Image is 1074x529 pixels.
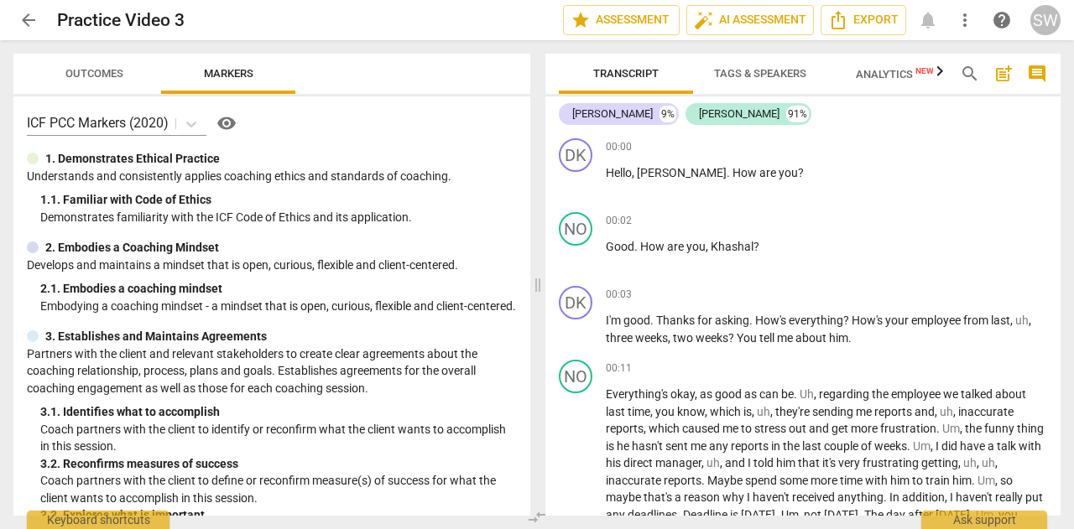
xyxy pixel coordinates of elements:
span: auto_fix_high [694,10,714,30]
a: Help [206,110,240,137]
span: haven't [753,490,792,504]
span: that [798,456,822,469]
span: 00:02 [606,214,632,228]
span: . [848,331,852,345]
span: good [623,314,650,327]
div: 91% [786,106,809,122]
span: , [960,422,965,435]
span: they're [775,405,812,418]
p: 2. Embodies a Coaching Mindset [45,239,219,257]
span: is [606,439,617,453]
span: received [792,490,837,504]
span: everything [789,314,843,327]
p: Understands and consistently applies coaching ethics and standards of coaching. [27,168,517,185]
button: Help [213,110,240,137]
span: I [747,490,753,504]
span: your [885,314,911,327]
span: three [606,331,635,345]
span: me [777,331,795,345]
span: Filler word [706,456,720,469]
span: , [632,166,637,179]
span: Thanks [656,314,697,327]
span: direct [623,456,655,469]
span: Filler word [913,439,931,453]
span: inaccurate [606,474,664,487]
span: last [991,314,1010,327]
span: sending [812,405,856,418]
span: regarding [819,387,872,401]
span: are [667,240,686,253]
p: Demonstrates familiarity with the ICF Code of Ethics and its application. [40,209,517,226]
div: Keyboard shortcuts [27,511,169,529]
span: it's [822,456,838,469]
span: [PERSON_NAME] [637,166,727,179]
span: . [972,474,978,487]
span: so [1000,474,1013,487]
span: , [995,474,1000,487]
span: why [722,490,747,504]
span: Maybe [707,474,745,487]
span: he [617,439,632,453]
span: which [710,405,743,418]
span: from [963,314,991,327]
span: the [872,387,891,401]
span: , [945,490,950,504]
span: , [953,405,958,418]
span: with [865,474,890,487]
span: more [811,474,840,487]
button: AI Assessment [686,5,814,35]
span: Transcript [593,67,659,80]
span: for [697,314,715,327]
span: I [950,490,956,504]
span: reason [684,490,722,504]
span: more_vert [955,10,975,30]
span: , [993,508,998,521]
span: ? [798,166,804,179]
span: Filler word [982,456,995,469]
span: hasn't [632,439,665,453]
span: post_add [993,64,1014,84]
span: How [733,166,759,179]
span: . [634,240,640,253]
span: talk [997,439,1019,453]
span: . [858,508,864,521]
span: , [644,422,649,435]
span: In [889,490,902,504]
span: Tags & Speakers [714,67,806,80]
span: with [1019,439,1041,453]
span: Filler word [1015,314,1029,327]
span: haven't [956,490,995,504]
span: you [998,508,1018,521]
span: good [715,387,744,401]
span: Um [781,508,799,521]
div: 3. 3. Explores what is important [40,506,517,524]
span: ? [728,331,737,345]
span: , [977,456,982,469]
span: , [799,508,804,521]
span: getting [921,456,958,469]
button: Show/Hide comments [1024,60,1051,87]
span: any [709,439,731,453]
span: day [886,508,908,521]
span: Filler word [976,508,993,521]
span: you [779,166,798,179]
span: Assessment [571,10,672,30]
div: Change speaker [559,286,592,319]
span: know [677,405,705,418]
span: 00:03 [606,288,632,302]
span: as [700,387,715,401]
span: AI Assessment [694,10,806,30]
span: [DATE] [741,508,775,521]
span: as [744,387,759,401]
span: him [829,331,848,345]
span: that's [644,490,675,504]
a: Help [987,5,1017,35]
span: . [727,166,733,179]
span: . [650,314,656,327]
span: frustrating [863,456,921,469]
span: talked [961,387,995,401]
span: tell [759,331,777,345]
span: , [1010,314,1015,327]
span: is [730,508,741,521]
span: employee [891,387,943,401]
